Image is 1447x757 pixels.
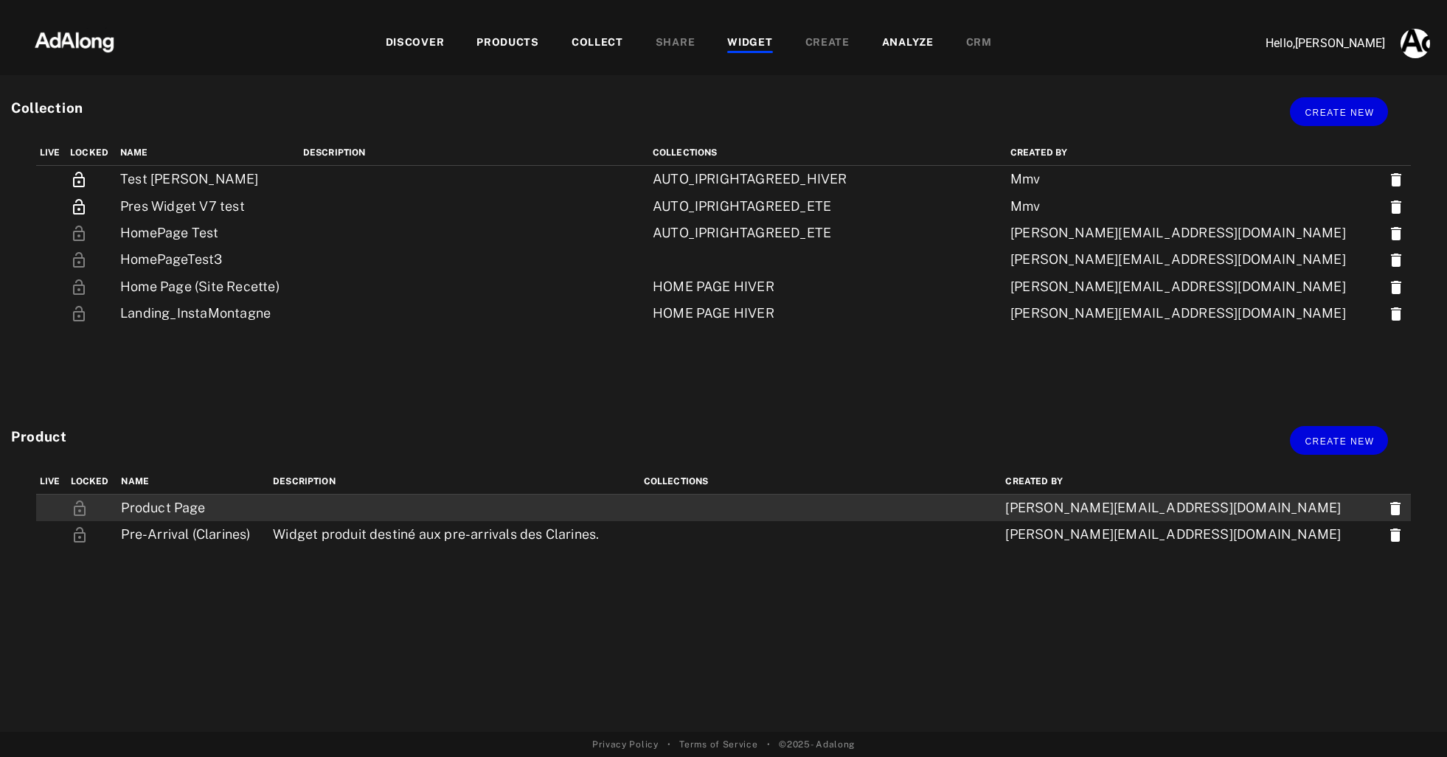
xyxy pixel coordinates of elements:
td: Mmv [1007,192,1384,219]
div: CREATE [805,35,850,52]
td: [PERSON_NAME][EMAIL_ADDRESS][DOMAIN_NAME] [1002,494,1383,521]
th: Created by [1007,140,1384,166]
td: Pre-Arrival (Clarines) [117,521,269,548]
td: Pres Widget V7 test [117,192,299,219]
button: Create new [1290,426,1388,455]
span: You must be the owner of the widget in order to lock or unlock it [70,278,88,293]
div: WIDGET [727,35,772,52]
img: AAuE7mCcxfrEYqyvOQj0JEqcpTTBGQ1n7nJRUNytqTeM [1401,29,1430,58]
div: SHARE [656,35,695,52]
a: Terms of Service [679,738,757,751]
th: Created by [1002,469,1383,495]
td: HomePageTest3 [117,246,299,273]
button: Create new [1290,97,1388,126]
th: name [117,469,269,495]
span: You must be the owner of the widget in order to lock or unlock it [70,225,88,240]
p: Hello, [PERSON_NAME] [1238,35,1385,52]
span: • [667,738,671,751]
span: You must be the owner of the widget in order to lock or unlock it [70,251,88,267]
td: [PERSON_NAME][EMAIL_ADDRESS][DOMAIN_NAME] [1002,521,1383,548]
span: You must be the owner of the widget in order to lock or unlock it [70,305,88,321]
td: [PERSON_NAME][EMAIL_ADDRESS][DOMAIN_NAME] [1007,300,1384,327]
span: You must be the owner of the widget in order to lock or unlock it [71,500,89,515]
div: HOME PAGE HIVER [653,277,971,296]
th: Collections [640,469,1002,495]
div: ANALYZE [882,35,934,52]
img: 63233d7d88ed69de3c212112c67096b6.png [10,18,139,63]
button: Account settings [1397,25,1434,62]
div: PRODUCTS [476,35,539,52]
td: Mmv [1007,166,1384,193]
td: [PERSON_NAME][EMAIL_ADDRESS][DOMAIN_NAME] [1007,246,1384,273]
td: Test [PERSON_NAME] [117,166,299,193]
th: Description [269,469,640,495]
span: • [767,738,771,751]
th: name [117,140,299,166]
th: Live [36,469,67,495]
td: [PERSON_NAME][EMAIL_ADDRESS][DOMAIN_NAME] [1007,220,1384,246]
th: Live [36,140,66,166]
div: CRM [966,35,992,52]
td: HomePage Test [117,220,299,246]
iframe: Chat Widget [1373,686,1447,757]
th: Collections [649,140,1007,166]
div: COLLECT [572,35,623,52]
span: Create new [1305,108,1374,118]
th: Locked [66,140,117,166]
div: AUTO_IPRIGHTAGREED_HIVER [653,170,971,189]
td: Widget produit destiné aux pre-arrivals des Clarines. [269,521,640,548]
th: Description [299,140,649,166]
div: AUTO_IPRIGHTAGREED_ETE [653,223,971,243]
th: Locked [67,469,118,495]
td: Product Page [117,494,269,521]
td: [PERSON_NAME][EMAIL_ADDRESS][DOMAIN_NAME] [1007,273,1384,299]
div: DISCOVER [386,35,445,52]
span: You must be the owner of the widget in order to lock or unlock it [71,526,89,542]
td: Landing_InstaMontagne [117,300,299,327]
a: Privacy Policy [592,738,659,751]
span: Create new [1305,436,1374,447]
div: HOME PAGE HIVER [653,304,971,323]
div: AUTO_IPRIGHTAGREED_ETE [653,197,971,216]
span: © 2025 - Adalong [779,738,855,751]
td: Home Page (Site Recette) [117,273,299,299]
